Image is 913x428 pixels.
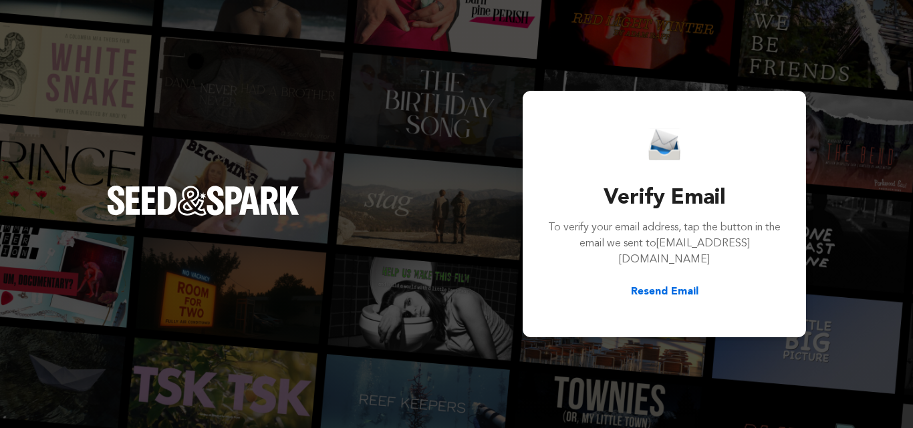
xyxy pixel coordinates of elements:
[547,220,782,268] p: To verify your email address, tap the button in the email we sent to
[648,128,680,161] img: Seed&Spark Email Icon
[107,186,299,242] a: Seed&Spark Homepage
[547,182,782,214] h3: Verify Email
[631,284,698,300] button: Resend Email
[619,238,750,265] span: [EMAIL_ADDRESS][DOMAIN_NAME]
[107,186,299,215] img: Seed&Spark Logo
